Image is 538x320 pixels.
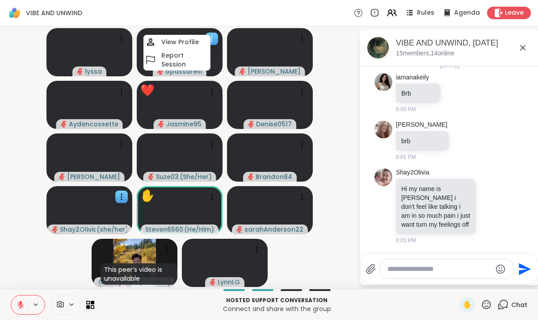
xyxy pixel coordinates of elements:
span: Suze03 [156,172,179,181]
textarea: Type your message [387,265,492,274]
span: 8:01 PM [396,153,416,161]
a: [PERSON_NAME] [396,121,447,129]
span: Aydencossette [69,120,118,129]
span: [PERSON_NAME] [248,67,301,76]
img: https://sharewell-space-live.sfo3.digitaloceanspaces.com/user-generated/22ef1fea-5b0e-4312-91bf-f... [374,73,392,91]
div: ❤️ [140,82,155,99]
span: ( she/her ) [97,225,127,234]
a: iamanakeily [396,73,429,82]
span: audio-muted [77,68,83,75]
p: Brb [401,89,435,98]
span: ( He/Him ) [184,225,214,234]
span: VIBE AND UNWIND [26,8,82,17]
span: 8:03 PM [396,237,416,245]
span: audio-muted [248,174,254,180]
span: CharityRoss [98,278,138,287]
span: bpassarelli [165,67,202,76]
p: 15 members, 14 online [396,49,454,58]
img: VIBE AND UNWIND, Sep 06 [367,37,389,58]
span: Jasmine95 [166,120,202,129]
span: audio-muted [236,226,243,233]
span: audio-muted [248,121,254,127]
img: https://sharewell-space-live.sfo3.digitaloceanspaces.com/user-generated/52607e91-69e1-4ca7-b65e-3... [374,168,392,186]
button: Emoji picker [495,264,506,274]
span: [PERSON_NAME] [67,172,120,181]
span: Shay2Olivia [60,225,96,234]
span: audio-muted [210,279,216,285]
div: This peer’s video is unavailable [101,263,177,285]
span: audio-muted [148,174,154,180]
img: https://sharewell-space-live.sfo3.digitaloceanspaces.com/user-generated/12025a04-e023-4d79-ba6e-0... [374,121,392,138]
p: brb [401,137,444,145]
span: Chat [511,300,527,309]
span: 8:00 PM [396,105,416,113]
span: audio-muted [52,226,58,233]
span: ( She/Her ) [180,172,212,181]
img: ShareWell Logomark [7,5,22,21]
span: Brandon84 [256,172,292,181]
h4: Report Session [161,51,209,69]
div: ✋ [140,187,155,204]
span: audio-muted [157,68,164,75]
button: Send [513,259,534,279]
span: audio-muted [59,174,65,180]
span: Denise0517 [256,120,292,129]
h4: View Profile [161,37,199,46]
a: Shay2Olivia [396,168,429,177]
span: lyssa [85,67,102,76]
span: Leave [505,8,524,17]
span: Rules [417,8,434,17]
img: CharityRoss [113,239,156,287]
span: sarahAnderson22 [244,225,303,234]
span: LynnLG [218,278,240,287]
span: Agenda [454,8,480,17]
span: ✋ [463,299,472,310]
span: audio-muted [158,121,164,127]
span: Steven6560 [145,225,183,234]
div: VIBE AND UNWIND, [DATE] [396,37,532,49]
span: audio-muted [61,121,67,127]
p: Connect and share with the group [100,304,454,313]
p: Hi my name is [PERSON_NAME] i don't feel like talking i am in so much pain i just want turn my fe... [401,184,471,229]
p: Hosted support conversation [100,296,454,304]
span: audio-muted [240,68,246,75]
